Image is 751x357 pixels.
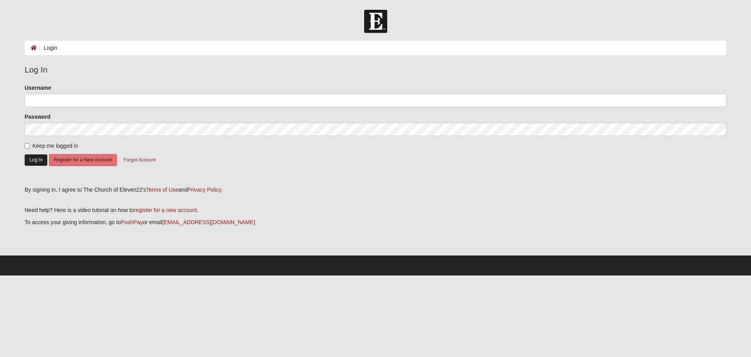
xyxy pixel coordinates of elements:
img: Church of Eleven22 Logo [364,10,387,33]
button: Register for a New Account [49,154,117,166]
a: register for a new account [134,207,197,213]
a: [EMAIL_ADDRESS][DOMAIN_NAME] [162,219,255,225]
button: Forgot Account [119,154,161,166]
legend: Log In [25,63,726,76]
label: Username [25,84,51,92]
li: Login [37,44,57,52]
a: Terms of Use [146,187,178,193]
a: PushPay [121,219,143,225]
a: Privacy Policy [187,187,221,193]
p: Need help? Here is a video tutorial on how to . [25,206,726,214]
input: Keep me logged in [25,143,30,149]
span: Keep me logged in [32,143,78,149]
div: By signing in, I agree to The Church of Eleven22's and . [25,186,726,194]
p: To access your giving information, go to or email [25,218,726,227]
button: Log In [25,154,47,166]
label: Password [25,113,50,121]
